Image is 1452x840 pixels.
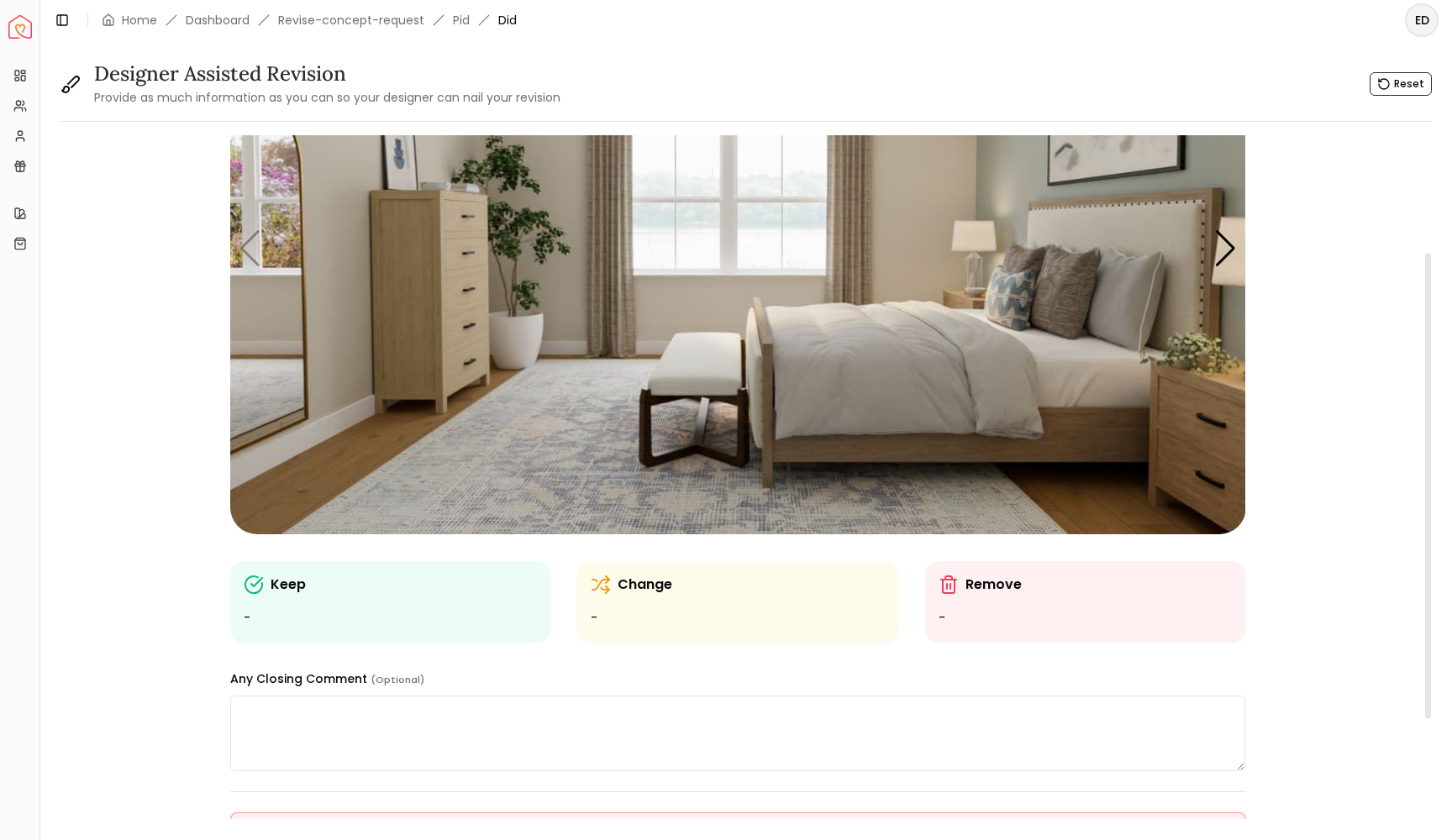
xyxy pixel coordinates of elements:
[122,12,157,29] a: Home
[1370,72,1432,96] button: Reset
[278,12,424,29] a: Revise-concept-request
[186,12,250,29] a: Dashboard
[1214,230,1237,267] div: Next slide
[591,608,885,628] ul: -
[1405,3,1439,37] button: ED
[94,89,560,106] small: Provide as much information as you can so your designer can nail your revision
[498,12,517,29] span: Did
[453,12,470,29] a: Pid
[271,575,306,595] p: Keep
[618,575,672,595] p: Change
[230,670,424,687] label: Any Closing Comment
[939,608,1233,628] ul: -
[102,12,517,29] nav: breadcrumb
[8,15,32,39] a: Spacejoy
[965,575,1022,595] p: Remove
[244,608,538,628] ul: -
[94,60,560,87] h3: Designer Assisted Revision
[8,15,32,39] img: Spacejoy Logo
[1407,5,1437,35] span: ED
[371,673,424,686] small: (Optional)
